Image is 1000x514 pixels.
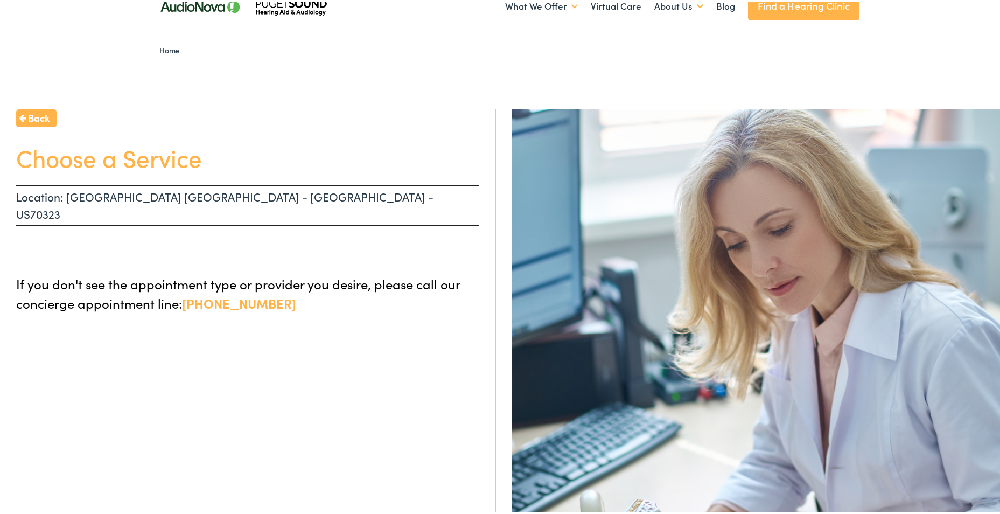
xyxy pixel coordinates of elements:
[182,292,296,310] a: [PHONE_NUMBER]
[28,108,50,123] span: Back
[16,183,479,224] p: Location: [GEOGRAPHIC_DATA] [GEOGRAPHIC_DATA] - [GEOGRAPHIC_DATA] - US70323
[159,43,185,53] a: Home
[16,272,479,311] p: If you don't see the appointment type or provider you desire, please call our concierge appointme...
[16,141,479,170] h1: Choose a Service
[16,107,57,125] a: Back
